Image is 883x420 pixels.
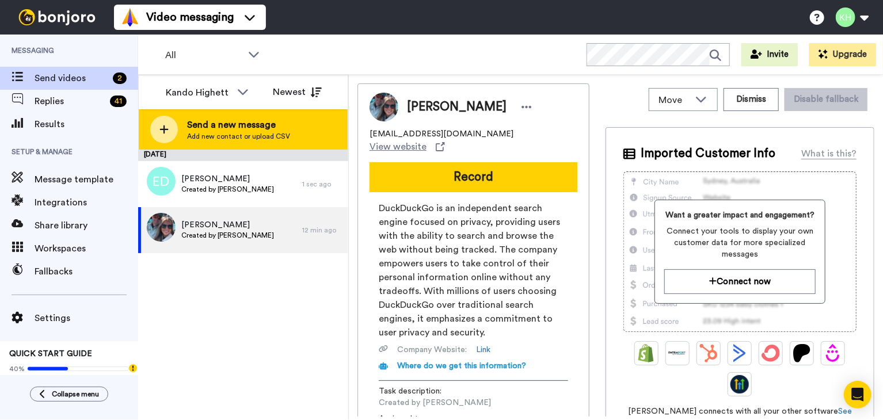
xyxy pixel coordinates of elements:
span: Collapse menu [52,390,99,399]
span: Results [35,117,138,131]
div: 41 [110,96,127,107]
span: Connect your tools to display your own customer data for more specialized messages [664,226,816,260]
span: Want a greater impact and engagement? [664,209,816,221]
span: Created by [PERSON_NAME] [379,397,491,408]
img: e6bbda51-b71d-48c2-b0ac-1fb3ac2477de.jpg [147,213,176,242]
span: Fallbacks [35,265,138,278]
span: All [165,48,242,62]
span: Share library [35,219,138,232]
span: Settings [35,311,138,325]
span: [PERSON_NAME] [181,219,274,231]
span: Send a new message [187,118,290,132]
button: Dismiss [724,88,779,111]
span: [PERSON_NAME] [181,173,274,185]
span: View website [370,140,427,154]
div: 1 sec ago [302,180,342,189]
img: Shopify [637,344,656,362]
div: 12 min ago [302,226,342,235]
img: Hubspot [699,344,718,362]
span: Imported Customer Info [641,145,776,162]
div: Open Intercom Messenger [844,381,871,408]
img: vm-color.svg [121,8,139,26]
button: Invite [741,43,798,66]
div: Tooltip anchor [128,363,138,373]
span: Integrations [35,196,138,209]
button: Collapse menu [30,387,108,402]
div: [DATE] [138,150,348,161]
span: [EMAIL_ADDRESS][DOMAIN_NAME] [370,128,513,140]
img: avatar [147,167,176,196]
img: Ontraport [668,344,687,362]
span: Send videos [35,71,108,85]
span: Company Website : [397,344,467,356]
button: Upgrade [809,43,876,66]
img: Drip [824,344,842,362]
img: ActiveCampaign [730,344,749,362]
img: bj-logo-header-white.svg [14,9,100,25]
span: Move [659,93,690,107]
button: Record [370,162,577,192]
img: Patreon [793,344,811,362]
a: Link [476,344,490,356]
span: [PERSON_NAME] [407,98,507,116]
span: Where do we get this information? [397,362,526,370]
div: 2 [113,72,127,84]
span: 40% [9,364,25,373]
button: Connect now [664,269,816,294]
img: Image of Max Hughes [370,93,398,121]
div: What is this? [801,147,857,161]
span: Created by [PERSON_NAME] [181,231,274,240]
span: Message template [35,173,138,186]
a: View website [370,140,445,154]
span: Task description : [379,385,459,397]
span: QUICK START GUIDE [9,350,92,358]
span: Add new contact or upload CSV [187,132,290,141]
span: Replies [35,94,105,108]
span: Video messaging [146,9,234,25]
span: Created by [PERSON_NAME] [181,185,274,194]
div: Kando Highett [166,86,231,100]
img: GoHighLevel [730,375,749,394]
button: Newest [264,81,330,104]
span: Workspaces [35,242,138,255]
button: Disable fallback [785,88,867,111]
img: ConvertKit [762,344,780,362]
span: DuckDuckGo is an independent search engine focused on privacy, providing users with the ability t... [379,201,568,339]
